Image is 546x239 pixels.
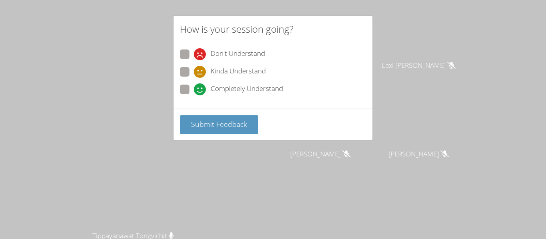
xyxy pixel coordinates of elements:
[180,22,293,36] h2: How is your session going?
[211,83,283,95] span: Completely Understand
[191,119,247,129] span: Submit Feedback
[211,48,265,60] span: Don't Understand
[211,66,266,78] span: Kinda Understand
[180,115,258,134] button: Submit Feedback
